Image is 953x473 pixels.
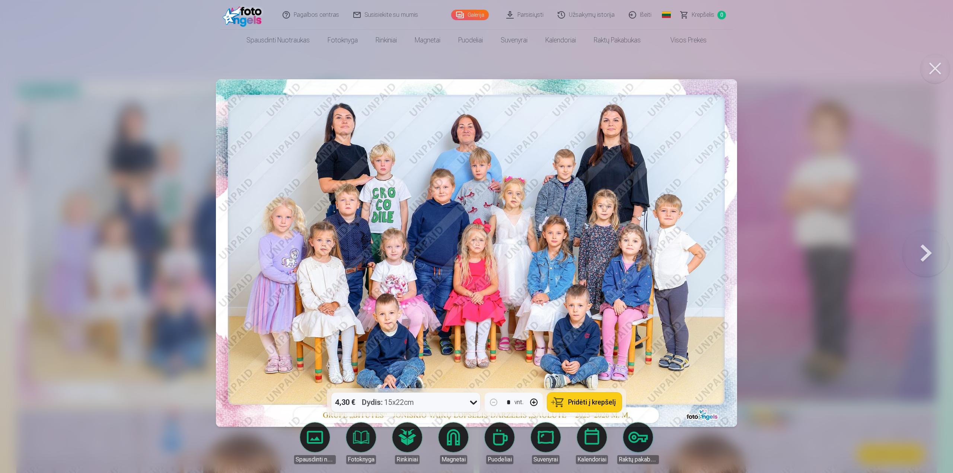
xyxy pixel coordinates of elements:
a: Rinkiniai [367,30,406,51]
a: Raktų pakabukas [585,30,650,51]
span: Krepšelis [692,10,714,19]
span: Pridėti į krepšelį [568,399,616,406]
a: Fotoknyga [319,30,367,51]
a: Galerija [451,10,489,20]
a: Spausdinti nuotraukas [294,422,336,464]
a: Visos prekės [650,30,715,51]
a: Magnetai [433,422,474,464]
div: Spausdinti nuotraukas [294,455,336,464]
a: Puodeliai [479,422,520,464]
div: Fotoknyga [346,455,376,464]
a: Rinkiniai [386,422,428,464]
div: Suvenyrai [532,455,560,464]
span: 0 [717,11,726,19]
div: vnt. [514,398,523,407]
a: Puodeliai [449,30,492,51]
a: Suvenyrai [492,30,536,51]
a: Suvenyrai [525,422,567,464]
strong: Dydis : [362,397,383,408]
div: Puodeliai [486,455,513,464]
a: Kalendoriai [536,30,585,51]
a: Spausdinti nuotraukas [238,30,319,51]
div: Kalendoriai [576,455,608,464]
a: Raktų pakabukas [617,422,659,464]
div: 15x22cm [362,393,414,412]
img: /fa2 [223,3,265,27]
div: Rinkiniai [395,455,420,464]
a: Fotoknyga [340,422,382,464]
button: Pridėti į krepšelį [547,393,622,412]
div: Magnetai [440,455,467,464]
a: Magnetai [406,30,449,51]
div: Raktų pakabukas [617,455,659,464]
div: 4,30 € [331,393,359,412]
a: Kalendoriai [571,422,613,464]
